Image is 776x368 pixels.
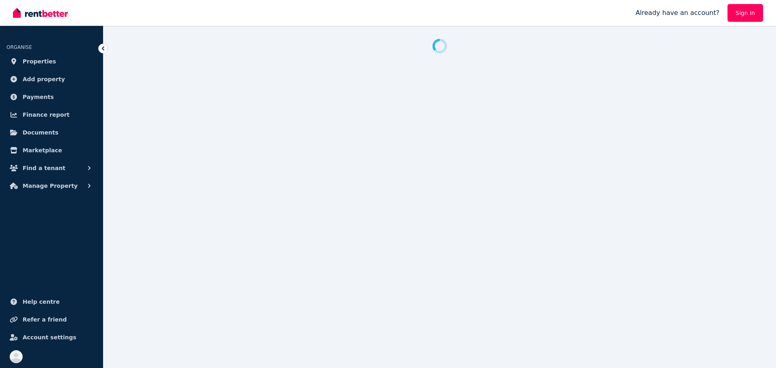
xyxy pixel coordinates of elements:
a: Account settings [6,329,97,345]
span: Documents [23,128,59,137]
span: Add property [23,74,65,84]
a: Add property [6,71,97,87]
span: Help centre [23,297,60,307]
span: Refer a friend [23,315,67,324]
span: Payments [23,92,54,102]
a: Finance report [6,107,97,123]
img: RentBetter [13,7,68,19]
a: Sign In [727,4,763,22]
a: Properties [6,53,97,69]
a: Help centre [6,294,97,310]
span: Account settings [23,332,76,342]
button: Find a tenant [6,160,97,176]
button: Manage Property [6,178,97,194]
span: Already have an account? [635,8,719,18]
a: Refer a friend [6,311,97,328]
span: Find a tenant [23,163,65,173]
span: Marketplace [23,145,62,155]
span: ORGANISE [6,44,32,50]
a: Marketplace [6,142,97,158]
span: Finance report [23,110,70,120]
a: Payments [6,89,97,105]
a: Documents [6,124,97,141]
span: Manage Property [23,181,78,191]
span: Properties [23,57,56,66]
